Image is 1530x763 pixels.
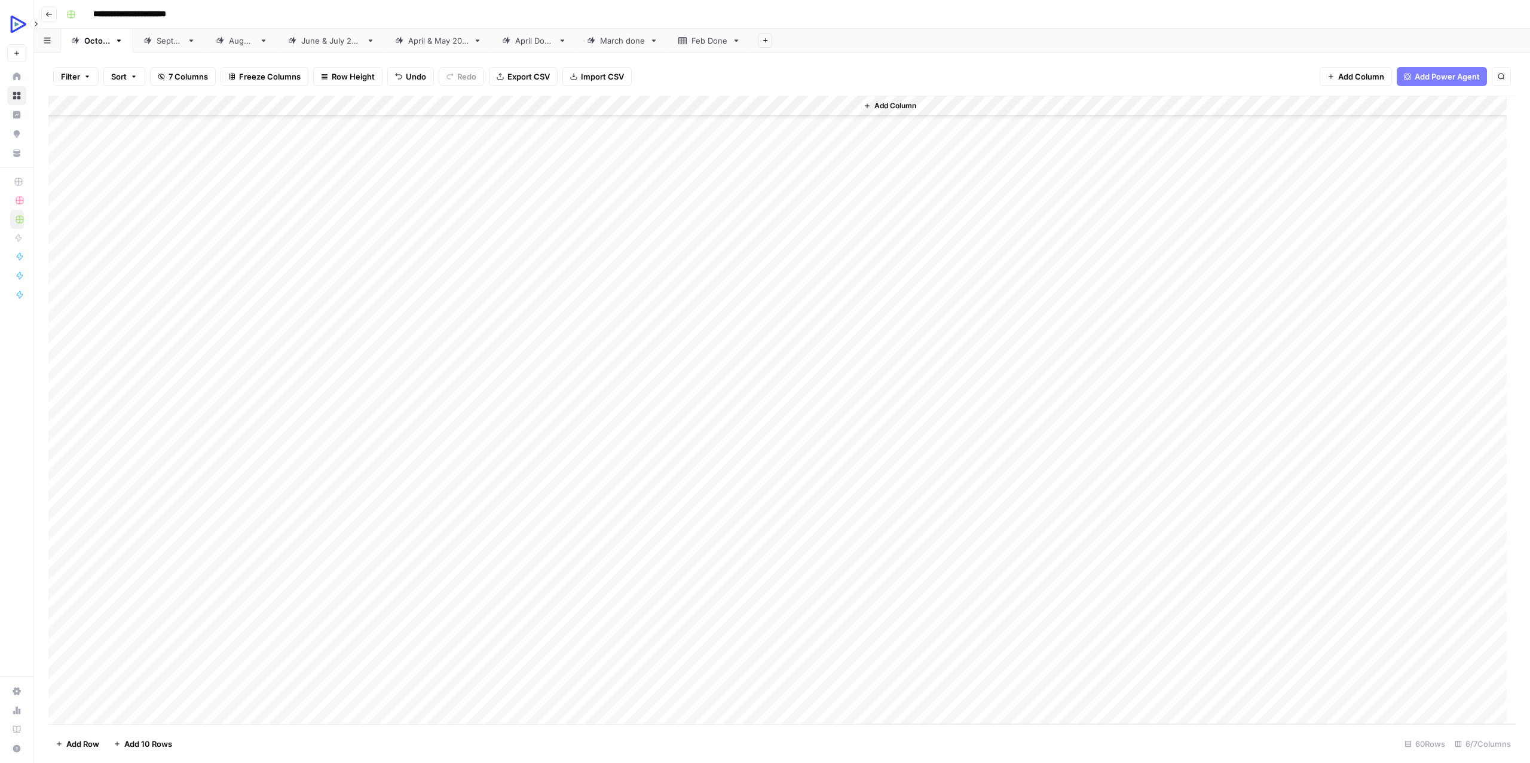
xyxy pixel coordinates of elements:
[7,144,26,163] a: Your Data
[457,71,476,83] span: Redo
[106,734,179,753] button: Add 10 Rows
[84,35,110,47] div: [DATE]
[157,35,182,47] div: [DATE]
[61,71,80,83] span: Filter
[406,71,426,83] span: Undo
[489,67,558,86] button: Export CSV
[859,98,921,114] button: Add Column
[492,29,577,53] a: April Done
[1320,67,1392,86] button: Add Column
[7,701,26,720] a: Usage
[7,86,26,105] a: Browse
[387,67,434,86] button: Undo
[332,71,375,83] span: Row Height
[53,67,99,86] button: Filter
[206,29,278,53] a: [DATE]
[7,10,26,39] button: Workspace: OpenReplay
[1450,734,1516,753] div: 6/7 Columns
[133,29,206,53] a: [DATE]
[874,100,916,111] span: Add Column
[239,71,301,83] span: Freeze Columns
[313,67,382,86] button: Row Height
[111,71,127,83] span: Sort
[229,35,255,47] div: [DATE]
[7,105,26,124] a: Insights
[61,29,133,53] a: [DATE]
[124,738,172,750] span: Add 10 Rows
[408,35,469,47] div: [DATE] & [DATE]
[600,35,645,47] div: March done
[278,29,385,53] a: [DATE] & [DATE]
[103,67,145,86] button: Sort
[1415,71,1480,83] span: Add Power Agent
[48,734,106,753] button: Add Row
[668,29,751,53] a: Feb Done
[562,67,632,86] button: Import CSV
[7,720,26,739] a: Learning Hub
[581,71,624,83] span: Import CSV
[66,738,99,750] span: Add Row
[7,739,26,758] button: Help + Support
[7,14,29,35] img: OpenReplay Logo
[691,35,727,47] div: Feb Done
[515,35,553,47] div: April Done
[577,29,668,53] a: March done
[7,682,26,701] a: Settings
[1397,67,1487,86] button: Add Power Agent
[1338,71,1384,83] span: Add Column
[301,35,362,47] div: [DATE] & [DATE]
[221,67,308,86] button: Freeze Columns
[1400,734,1450,753] div: 60 Rows
[169,71,208,83] span: 7 Columns
[7,67,26,86] a: Home
[7,124,26,144] a: Opportunities
[385,29,492,53] a: [DATE] & [DATE]
[439,67,484,86] button: Redo
[507,71,550,83] span: Export CSV
[150,67,216,86] button: 7 Columns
